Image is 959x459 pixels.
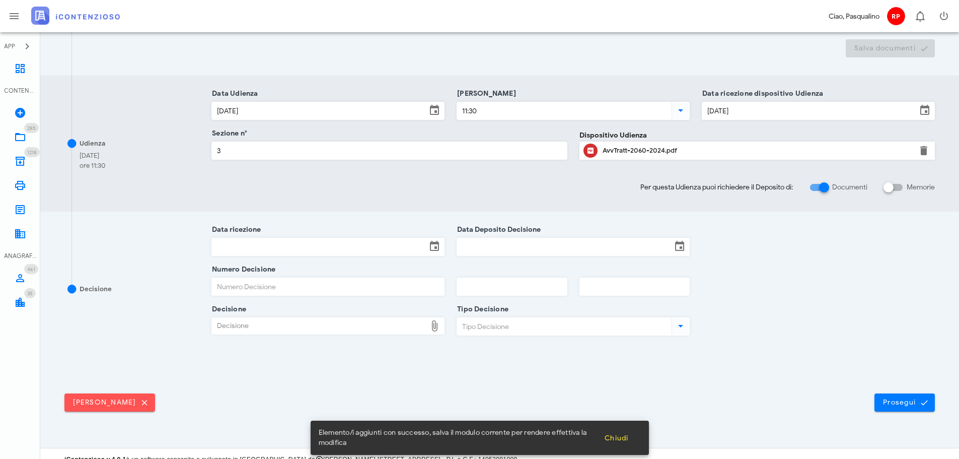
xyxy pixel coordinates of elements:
span: Elemento/i aggiunti con successo, salva il modulo corrente per rendere effettiva la modifica [319,428,596,448]
div: Decisione [80,284,112,294]
img: logo-text-2x.png [31,7,120,25]
div: Ciao, Pasqualino [829,11,879,22]
span: Distintivo [24,123,39,133]
button: Distintivo [908,4,932,28]
button: Elimina [918,145,930,157]
span: Chiudi [604,434,629,442]
div: ore 11:30 [80,161,105,171]
label: Numero Decisione [209,265,275,275]
input: Ora Udienza [457,102,670,119]
label: Memorie [907,182,935,192]
span: Distintivo [24,147,40,157]
span: [PERSON_NAME] [72,398,147,407]
span: 35 [27,290,33,297]
span: Prosegui [882,398,927,407]
div: [DATE] [80,151,105,161]
label: Tipo Decisione [454,304,508,314]
button: Chiudi [596,429,637,447]
span: Distintivo [24,288,36,298]
button: Prosegui [874,394,935,412]
div: Udienza [80,139,105,149]
button: Clicca per aprire un'anteprima del file o scaricarlo [583,144,598,158]
div: CONTENZIOSO [4,86,36,95]
div: AvvTratt-2060-2024.pdf [603,147,912,155]
div: ANAGRAFICA [4,251,36,260]
span: 285 [27,125,36,132]
input: Tipo Decisione [457,318,670,335]
div: Clicca per aprire un'anteprima del file o scaricarlo [603,143,912,159]
span: 461 [27,266,35,273]
span: 1218 [27,149,37,156]
span: RP [887,7,905,25]
label: Data Udienza [209,89,258,99]
label: Sezione n° [209,128,247,139]
button: RP [883,4,908,28]
input: Sezione n° [212,142,566,159]
label: Decisione [209,304,246,314]
label: Data ricezione dispositivo Udienza [699,89,823,99]
button: [PERSON_NAME] [64,394,155,412]
label: Dispositivo Udienza [579,130,647,141]
div: Decisione [212,318,426,334]
span: Distintivo [24,264,38,274]
input: Numero Decisione [212,278,444,295]
label: Documenti [832,182,867,192]
span: Per questa Udienza puoi richiedere il Deposito di: [640,182,793,192]
label: [PERSON_NAME] [454,89,516,99]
